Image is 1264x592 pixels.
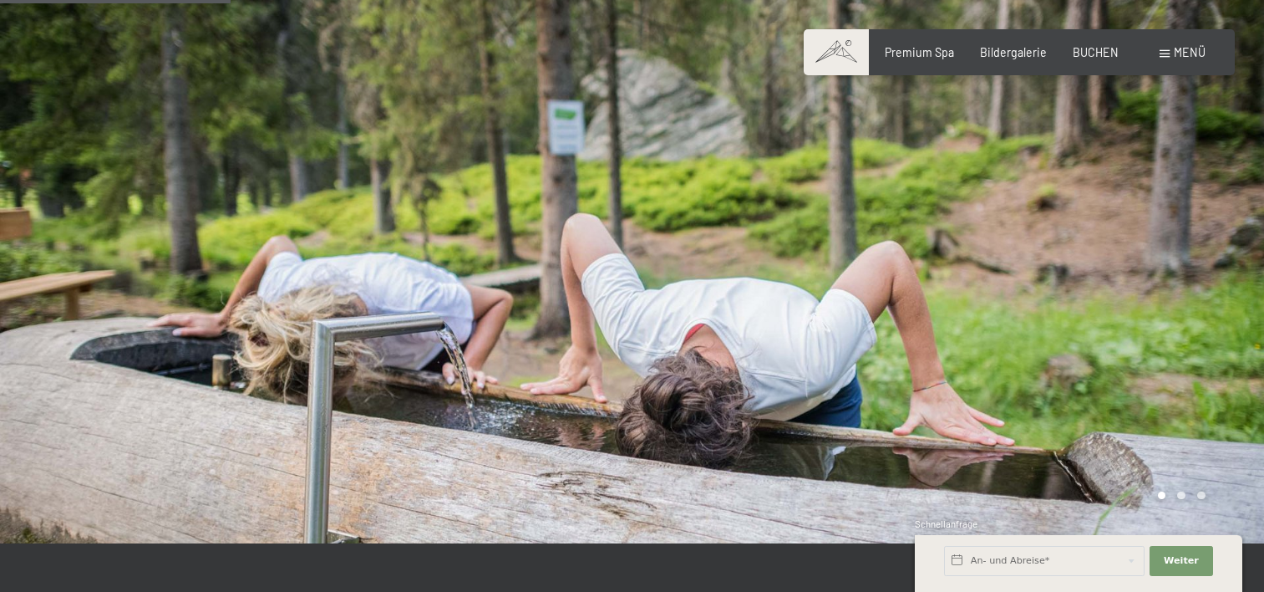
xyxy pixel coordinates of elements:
[885,45,954,59] a: Premium Spa
[1177,492,1185,500] div: Carousel Page 2
[980,45,1047,59] a: Bildergalerie
[1197,492,1206,500] div: Carousel Page 3
[1152,492,1206,500] div: Carousel Pagination
[1150,546,1213,576] button: Weiter
[1174,45,1206,59] span: Menü
[915,518,977,529] span: Schnellanfrage
[1073,45,1119,59] a: BUCHEN
[1158,492,1166,500] div: Carousel Page 1 (Current Slide)
[1164,554,1199,568] span: Weiter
